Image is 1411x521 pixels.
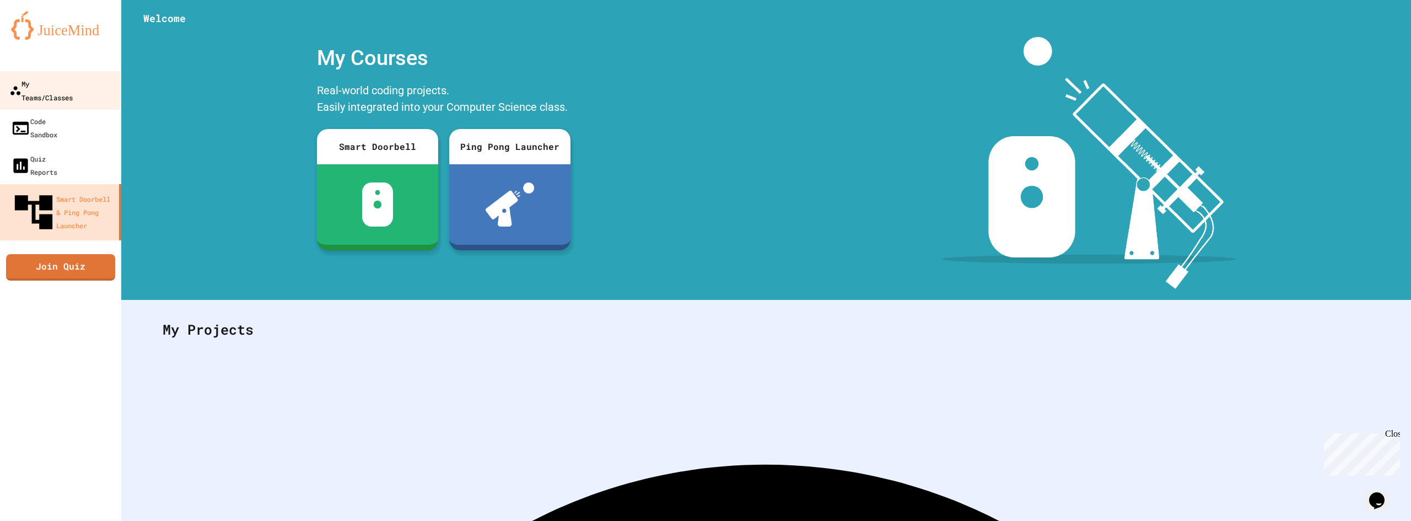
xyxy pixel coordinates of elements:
div: Ping Pong Launcher [449,129,570,164]
div: Real-world coding projects. Easily integrated into your Computer Science class. [311,79,576,121]
iframe: chat widget [1365,477,1400,510]
a: Join Quiz [6,254,115,281]
img: banner-image-my-projects.png [941,37,1236,289]
div: My Projects [152,308,1381,351]
div: My Teams/Classes [9,77,73,104]
div: My Courses [311,37,576,79]
div: Smart Doorbell & Ping Pong Launcher [11,190,115,235]
img: logo-orange.svg [11,11,110,40]
div: Chat with us now!Close [4,4,76,70]
img: ppl-with-ball.png [486,182,535,227]
div: Smart Doorbell [317,129,438,164]
img: sdb-white.svg [362,182,394,227]
iframe: chat widget [1320,429,1400,476]
div: Code Sandbox [11,115,57,141]
div: Quiz Reports [11,152,57,179]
